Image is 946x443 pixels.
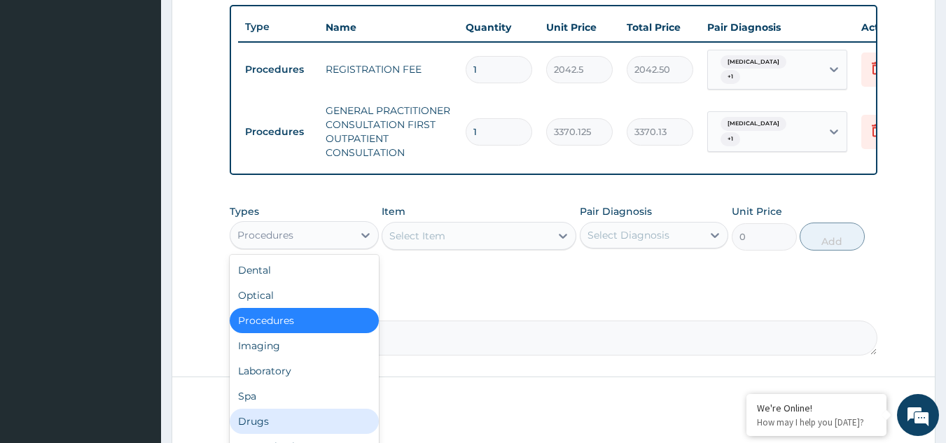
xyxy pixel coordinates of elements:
[700,13,854,41] th: Pair Diagnosis
[539,13,620,41] th: Unit Price
[26,70,57,105] img: d_794563401_company_1708531726252_794563401
[721,70,740,84] span: + 1
[587,228,669,242] div: Select Diagnosis
[230,333,379,358] div: Imaging
[230,283,379,308] div: Optical
[757,402,876,414] div: We're Online!
[238,14,319,40] th: Type
[238,119,319,145] td: Procedures
[230,409,379,434] div: Drugs
[230,206,259,218] label: Types
[580,204,652,218] label: Pair Diagnosis
[732,204,782,218] label: Unit Price
[800,223,865,251] button: Add
[854,13,924,41] th: Actions
[7,295,267,344] textarea: Type your message and hit 'Enter'
[459,13,539,41] th: Quantity
[230,308,379,333] div: Procedures
[721,117,786,131] span: [MEDICAL_DATA]
[382,204,405,218] label: Item
[319,97,459,167] td: GENERAL PRACTITIONER CONSULTATION FIRST OUTPATIENT CONSULTATION
[620,13,700,41] th: Total Price
[73,78,235,97] div: Chat with us now
[757,416,876,428] p: How may I help you today?
[230,7,263,41] div: Minimize live chat window
[319,13,459,41] th: Name
[319,55,459,83] td: REGISTRATION FEE
[81,132,193,274] span: We're online!
[389,229,445,243] div: Select Item
[230,301,878,313] label: Comment
[230,258,379,283] div: Dental
[721,132,740,146] span: + 1
[721,55,786,69] span: [MEDICAL_DATA]
[230,384,379,409] div: Spa
[237,228,293,242] div: Procedures
[230,358,379,384] div: Laboratory
[238,57,319,83] td: Procedures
